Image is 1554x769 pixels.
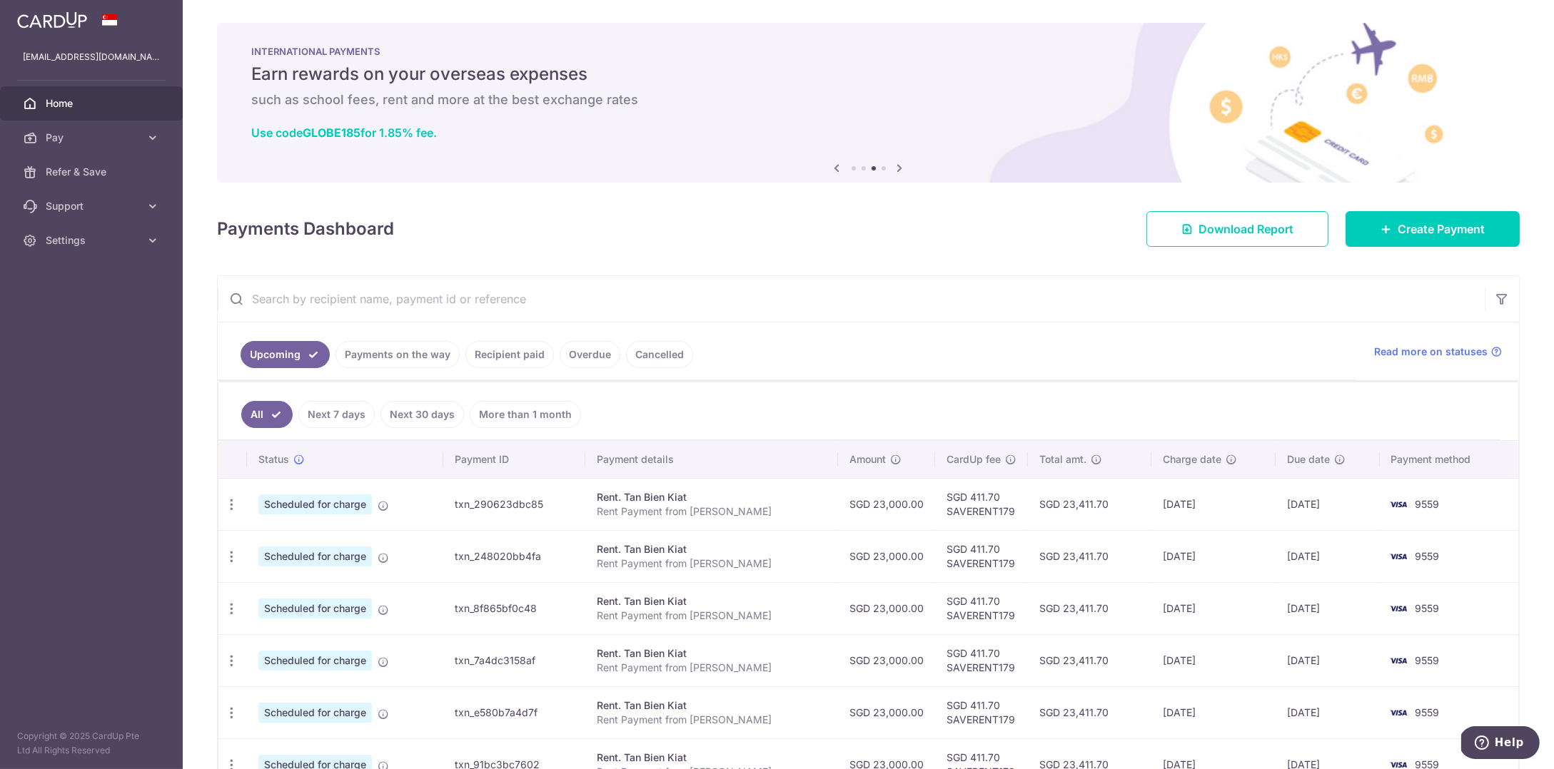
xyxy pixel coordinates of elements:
[218,276,1485,322] input: Search by recipient name, payment id or reference
[298,401,375,428] a: Next 7 days
[1151,582,1276,634] td: [DATE]
[597,713,827,727] p: Rent Payment from [PERSON_NAME]
[597,594,827,608] div: Rent. Tan Bien Kiat
[935,634,1028,686] td: SGD 411.70 SAVERENT179
[597,661,827,675] p: Rent Payment from [PERSON_NAME]
[1416,498,1440,510] span: 9559
[1398,220,1485,238] span: Create Payment
[1416,550,1440,562] span: 9559
[443,582,585,634] td: txn_8f865bf0c48
[597,556,827,571] p: Rent Payment from [PERSON_NAME]
[585,441,838,478] th: Payment details
[46,233,140,248] span: Settings
[251,63,1485,86] h5: Earn rewards on your overseas expenses
[1151,478,1276,530] td: [DATE]
[597,646,827,661] div: Rent. Tan Bien Kiat
[1276,530,1380,582] td: [DATE]
[1276,478,1380,530] td: [DATE]
[1028,634,1151,686] td: SGD 23,411.70
[1416,706,1440,718] span: 9559
[380,401,464,428] a: Next 30 days
[1028,686,1151,738] td: SGD 23,411.70
[1374,345,1502,359] a: Read more on statuses
[17,11,87,29] img: CardUp
[46,96,140,111] span: Home
[597,698,827,713] div: Rent. Tan Bien Kiat
[560,341,620,368] a: Overdue
[258,703,372,723] span: Scheduled for charge
[241,341,330,368] a: Upcoming
[1151,634,1276,686] td: [DATE]
[241,401,293,428] a: All
[258,546,372,566] span: Scheduled for charge
[251,46,1485,57] p: INTERNATIONAL PAYMENTS
[1380,441,1518,478] th: Payment method
[23,50,160,64] p: [EMAIL_ADDRESS][DOMAIN_NAME]
[1416,602,1440,614] span: 9559
[443,634,585,686] td: txn_7a4dc3158af
[935,530,1028,582] td: SGD 411.70 SAVERENT179
[849,452,886,467] span: Amount
[1384,704,1413,721] img: Bank Card
[46,165,140,179] span: Refer & Save
[626,341,693,368] a: Cancelled
[258,494,372,514] span: Scheduled for charge
[465,341,554,368] a: Recipient paid
[46,131,140,145] span: Pay
[217,23,1520,183] img: International Payment Banner
[1163,452,1221,467] span: Charge date
[1384,548,1413,565] img: Bank Card
[838,582,935,634] td: SGD 23,000.00
[1146,211,1328,247] a: Download Report
[597,750,827,765] div: Rent. Tan Bien Kiat
[335,341,460,368] a: Payments on the way
[935,582,1028,634] td: SGD 411.70 SAVERENT179
[1384,652,1413,669] img: Bank Card
[1039,452,1086,467] span: Total amt.
[251,126,437,140] a: Use codeGLOBE185for 1.85% fee.
[1199,220,1293,238] span: Download Report
[1287,452,1330,467] span: Due date
[838,478,935,530] td: SGD 23,000.00
[1028,530,1151,582] td: SGD 23,411.70
[1028,582,1151,634] td: SGD 23,411.70
[1461,726,1540,762] iframe: Opens a widget where you can find more information
[1028,478,1151,530] td: SGD 23,411.70
[258,651,372,671] span: Scheduled for charge
[597,542,827,556] div: Rent. Tan Bien Kiat
[443,441,585,478] th: Payment ID
[597,490,827,504] div: Rent. Tan Bien Kiat
[443,686,585,738] td: txn_e580b7a4d7f
[838,686,935,738] td: SGD 23,000.00
[1416,654,1440,666] span: 9559
[1276,582,1380,634] td: [DATE]
[46,199,140,213] span: Support
[947,452,1001,467] span: CardUp fee
[597,504,827,519] p: Rent Payment from [PERSON_NAME]
[1151,686,1276,738] td: [DATE]
[303,126,360,140] b: GLOBE185
[1384,496,1413,513] img: Bank Card
[1276,634,1380,686] td: [DATE]
[1276,686,1380,738] td: [DATE]
[470,401,581,428] a: More than 1 month
[1346,211,1520,247] a: Create Payment
[217,216,394,242] h4: Payments Dashboard
[838,634,935,686] td: SGD 23,000.00
[935,478,1028,530] td: SGD 411.70 SAVERENT179
[1384,600,1413,617] img: Bank Card
[258,452,289,467] span: Status
[597,608,827,623] p: Rent Payment from [PERSON_NAME]
[258,599,372,618] span: Scheduled for charge
[1151,530,1276,582] td: [DATE]
[838,530,935,582] td: SGD 23,000.00
[443,530,585,582] td: txn_248020bb4fa
[251,91,1485,108] h6: such as school fees, rent and more at the best exchange rates
[443,478,585,530] td: txn_290623dbc85
[935,686,1028,738] td: SGD 411.70 SAVERENT179
[1374,345,1488,359] span: Read more on statuses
